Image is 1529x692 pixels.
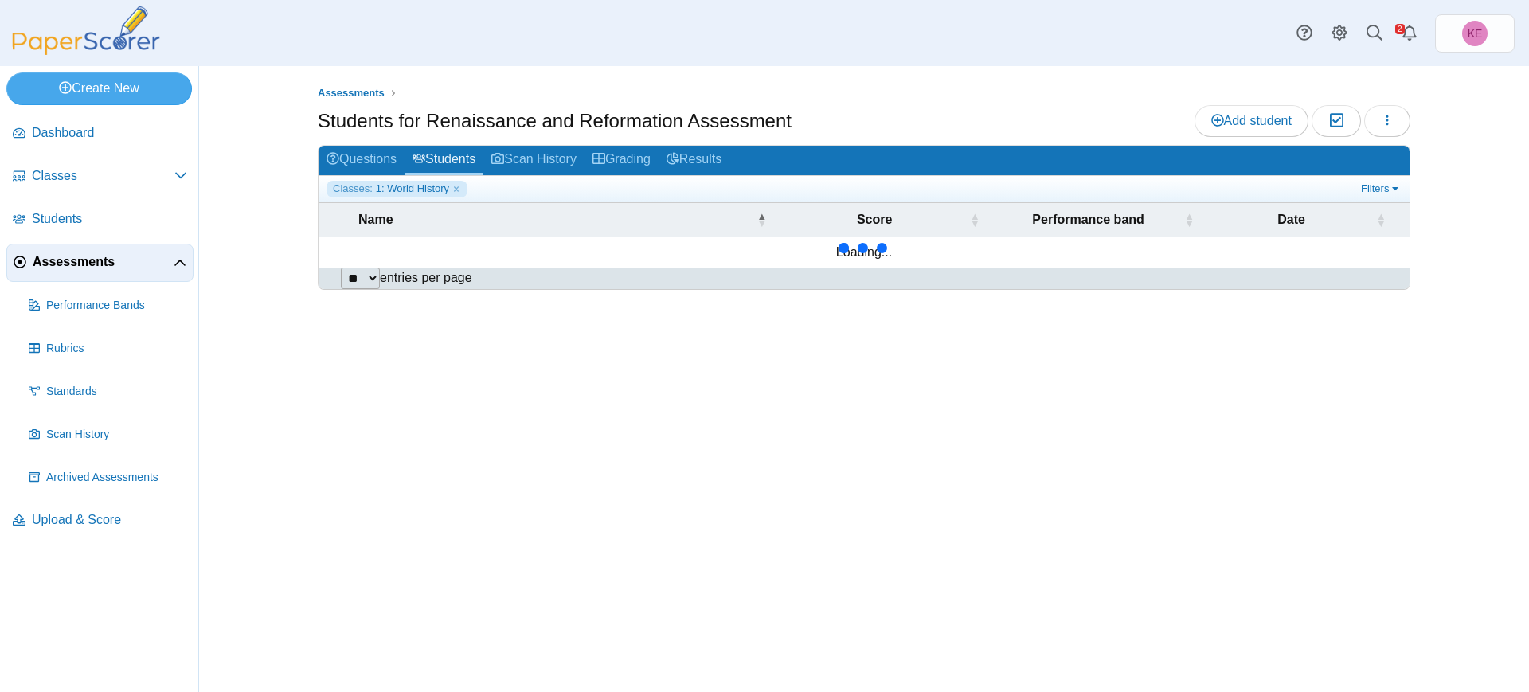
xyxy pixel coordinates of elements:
a: Create New [6,72,192,104]
span: Assessments [318,87,385,99]
span: Upload & Score [32,511,187,529]
span: Score [782,211,967,229]
span: Classes: [333,182,373,196]
a: Upload & Score [6,502,194,540]
span: 1: World History [376,182,449,196]
a: Kimberly Evans [1435,14,1515,53]
span: Performance band : Activate to sort [1184,212,1194,228]
a: Classes: 1: World History [327,181,467,197]
span: Archived Assessments [46,470,187,486]
span: Standards [46,384,187,400]
td: Loading... [319,237,1410,268]
a: Standards [22,373,194,411]
span: Date [1210,211,1373,229]
span: Score : Activate to sort [970,212,980,228]
a: Questions [319,146,405,175]
label: entries per page [380,271,472,284]
span: Kimberly Evans [1468,28,1483,39]
span: Students [32,210,187,228]
span: Add student [1211,114,1292,127]
a: Performance Bands [22,287,194,325]
span: Rubrics [46,341,187,357]
a: Assessments [6,244,194,282]
a: Alerts [1392,16,1427,51]
a: Grading [585,146,659,175]
span: Dashboard [32,124,187,142]
span: Scan History [46,427,187,443]
h1: Students for Renaissance and Reformation Assessment [318,108,792,135]
a: Scan History [483,146,585,175]
a: Results [659,146,729,175]
span: Name [358,211,753,229]
span: Assessments [33,253,174,271]
span: Performance band [995,211,1181,229]
img: PaperScorer [6,6,166,55]
a: Classes [6,158,194,196]
span: Date : Activate to sort [1376,212,1386,228]
a: Filters [1357,181,1406,197]
a: Scan History [22,416,194,454]
span: Name : Activate to invert sorting [757,212,766,228]
a: Rubrics [22,330,194,368]
a: PaperScorer [6,44,166,57]
span: Performance Bands [46,298,187,314]
a: Archived Assessments [22,459,194,497]
a: Add student [1195,105,1308,137]
a: Students [6,201,194,239]
a: Dashboard [6,115,194,153]
span: Kimberly Evans [1462,21,1488,46]
a: Students [405,146,483,175]
span: Classes [32,167,174,185]
a: Assessments [314,84,389,104]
